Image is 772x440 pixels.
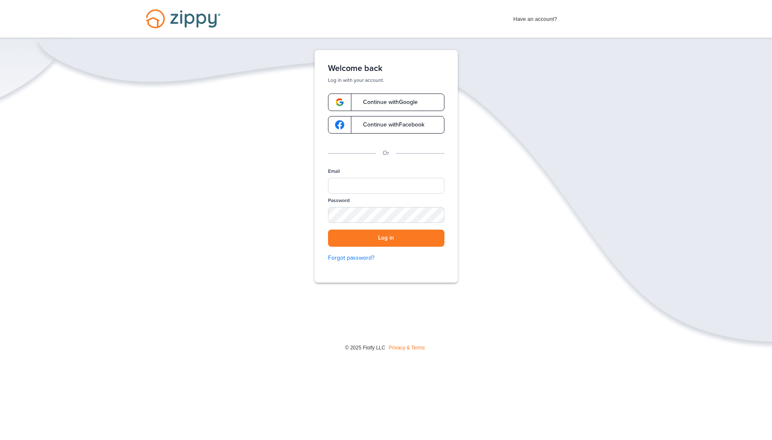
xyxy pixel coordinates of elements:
img: google-logo [335,98,344,107]
p: Or [383,149,389,158]
button: Log in [328,230,444,247]
a: Forgot password? [328,253,444,263]
p: Log in with your account. [328,77,444,83]
span: Have an account? [513,10,557,24]
label: Email [328,168,340,175]
a: google-logoContinue withGoogle [328,94,444,111]
img: google-logo [335,120,344,129]
span: Continue with Facebook [355,122,424,128]
h1: Welcome back [328,63,444,73]
label: Password [328,197,350,204]
input: Email [328,178,444,194]
a: google-logoContinue withFacebook [328,116,444,134]
span: Continue with Google [355,99,418,105]
a: Privacy & Terms [389,345,425,351]
input: Password [328,207,444,223]
span: © 2025 Floify LLC [345,345,385,351]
